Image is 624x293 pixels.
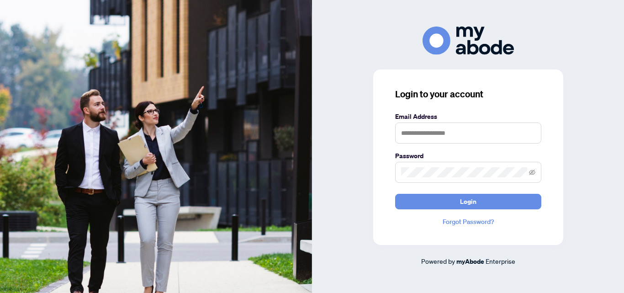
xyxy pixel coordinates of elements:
h3: Login to your account [395,88,541,101]
span: eye-invisible [529,169,535,176]
a: myAbode [456,256,484,266]
span: Enterprise [486,257,515,265]
img: ma-logo [423,27,514,54]
button: Login [395,194,541,209]
span: Powered by [421,257,455,265]
label: Email Address [395,112,541,122]
label: Password [395,151,541,161]
span: Login [460,194,476,209]
a: Forgot Password? [395,217,541,227]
